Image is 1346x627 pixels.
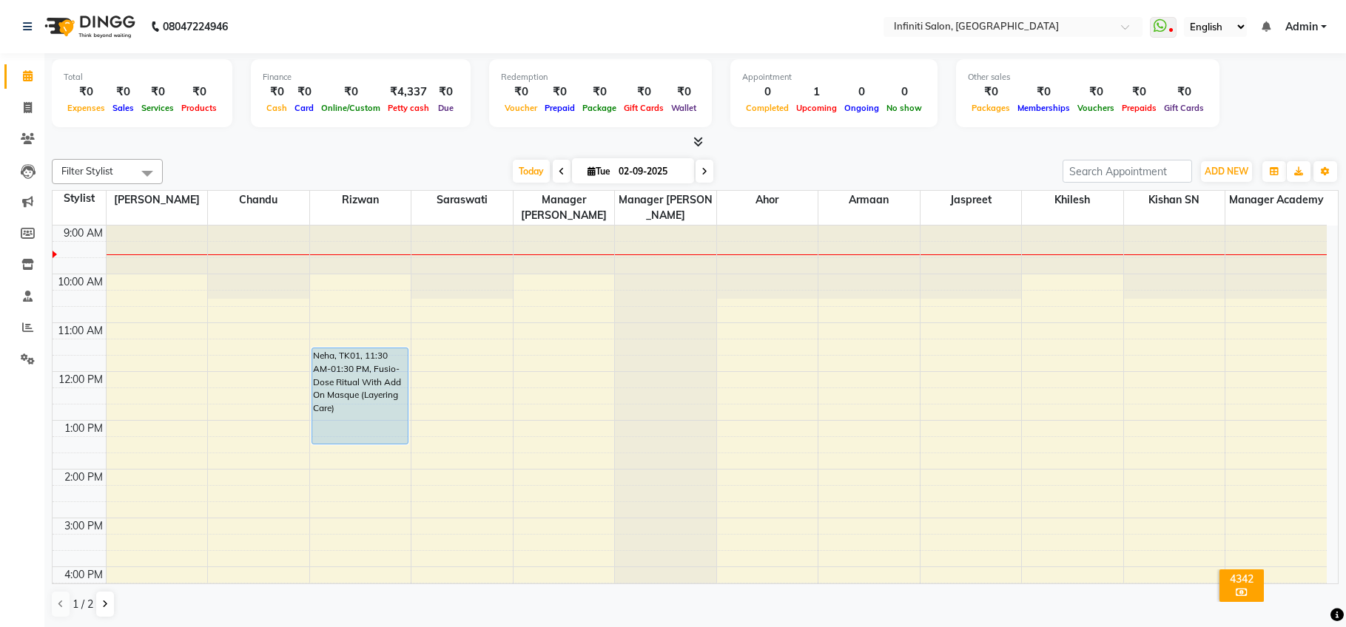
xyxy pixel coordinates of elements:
div: Redemption [501,71,700,84]
span: Completed [742,103,793,113]
span: Services [138,103,178,113]
div: 0 [883,84,926,101]
span: No show [883,103,926,113]
div: 3:00 PM [61,518,106,534]
div: Total [64,71,221,84]
div: ₹0 [138,84,178,101]
div: ₹0 [541,84,579,101]
div: Appointment [742,71,926,84]
span: Ongoing [841,103,883,113]
div: 10:00 AM [55,274,106,290]
div: Neha, TK01, 11:30 AM-01:30 PM, Fusio-Dose Ritual With Add On Masque (Layering Care) [312,348,408,444]
div: ₹4,337 [384,84,433,101]
span: Filter Stylist [61,165,113,177]
span: Prepaid [541,103,579,113]
div: ₹0 [1160,84,1208,101]
span: Chandu [208,191,309,209]
span: Upcoming [793,103,841,113]
span: Admin [1285,19,1318,35]
span: Gift Cards [620,103,667,113]
span: Prepaids [1118,103,1160,113]
span: Sales [109,103,138,113]
span: Petty cash [384,103,433,113]
div: Other sales [968,71,1208,84]
div: ₹0 [178,84,221,101]
div: ₹0 [968,84,1014,101]
span: Expenses [64,103,109,113]
span: Saraswati [411,191,513,209]
div: 1:00 PM [61,421,106,436]
span: Wallet [667,103,700,113]
div: ₹0 [291,84,317,101]
input: Search Appointment [1063,160,1192,183]
div: ₹0 [501,84,541,101]
img: logo [38,6,139,47]
span: Memberships [1014,103,1074,113]
span: [PERSON_NAME] [107,191,208,209]
div: 0 [742,84,793,101]
span: Products [178,103,221,113]
b: 08047224946 [163,6,228,47]
div: ₹0 [579,84,620,101]
div: 1 [793,84,841,101]
div: 12:00 PM [55,372,106,387]
span: Voucher [501,103,541,113]
span: Kishan SN [1124,191,1225,209]
button: ADD NEW [1201,161,1252,182]
input: 2025-09-02 [614,160,688,183]
div: ₹0 [620,84,667,101]
div: ₹0 [64,84,109,101]
span: Khilesh [1022,191,1123,209]
div: ₹0 [1014,84,1074,101]
span: Packages [968,103,1014,113]
span: Package [579,103,620,113]
div: 4342 [1222,572,1261,586]
span: Card [291,103,317,113]
span: Vouchers [1074,103,1118,113]
span: Rizwan [310,191,411,209]
div: ₹0 [433,84,459,101]
div: ₹0 [667,84,700,101]
span: Due [434,103,457,113]
div: 9:00 AM [61,226,106,241]
div: ₹0 [263,84,291,101]
span: ADD NEW [1205,166,1248,177]
div: ₹0 [1118,84,1160,101]
span: Manager [PERSON_NAME] [514,191,615,225]
span: Today [513,160,550,183]
div: 0 [841,84,883,101]
span: 1 / 2 [73,597,93,612]
span: Online/Custom [317,103,384,113]
span: Jaspreet [921,191,1022,209]
div: ₹0 [317,84,384,101]
div: ₹0 [109,84,138,101]
span: Cash [263,103,291,113]
span: Gift Cards [1160,103,1208,113]
div: 2:00 PM [61,470,106,485]
div: 11:00 AM [55,323,106,339]
span: Armaan [818,191,920,209]
div: 4:00 PM [61,567,106,583]
div: Stylist [53,191,106,206]
div: Finance [263,71,459,84]
span: Manager Academy [1225,191,1327,209]
span: Manager [PERSON_NAME] [615,191,716,225]
div: ₹0 [1074,84,1118,101]
span: Ahor [717,191,818,209]
span: Tue [584,166,614,177]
